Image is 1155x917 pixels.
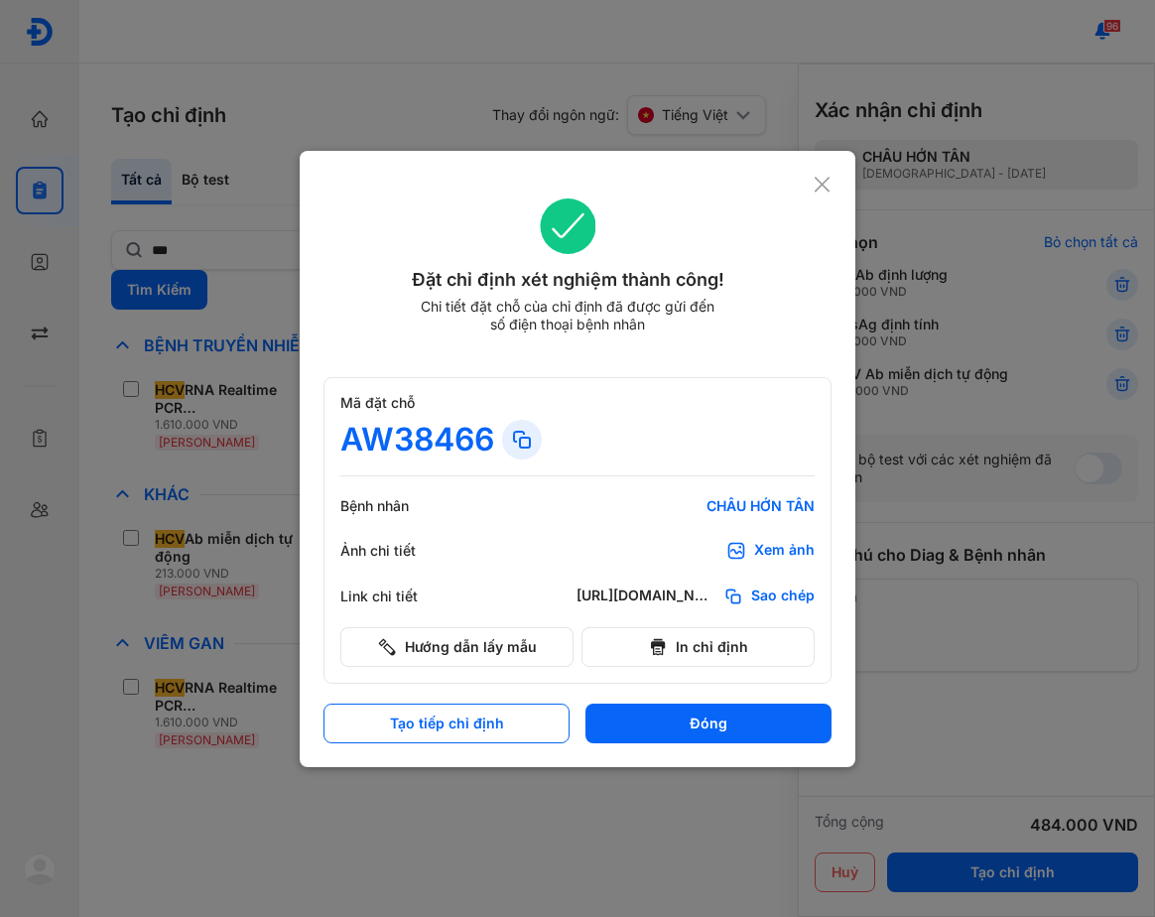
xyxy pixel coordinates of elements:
[340,497,459,515] div: Bệnh nhân
[340,420,494,459] div: AW38466
[577,497,815,515] div: CHÂU HỚN TÂN
[323,266,813,294] div: Đặt chỉ định xét nghiệm thành công!
[585,704,832,743] button: Đóng
[323,704,570,743] button: Tạo tiếp chỉ định
[751,587,815,606] span: Sao chép
[340,542,459,560] div: Ảnh chi tiết
[577,587,715,606] div: [URL][DOMAIN_NAME]
[340,588,459,605] div: Link chi tiết
[340,627,574,667] button: Hướng dẫn lấy mẫu
[412,298,723,333] div: Chi tiết đặt chỗ của chỉ định đã được gửi đến số điện thoại bệnh nhân
[754,541,815,561] div: Xem ảnh
[340,394,815,412] div: Mã đặt chỗ
[581,627,815,667] button: In chỉ định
